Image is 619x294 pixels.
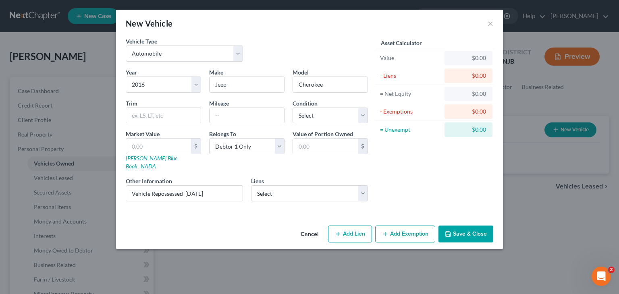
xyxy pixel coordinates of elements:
div: - Liens [380,72,441,80]
input: ex. Altima [293,77,368,92]
div: New Vehicle [126,18,172,29]
div: $0.00 [451,126,486,134]
a: [PERSON_NAME] Blue Book [126,155,177,170]
span: Make [209,69,223,76]
label: Liens [251,177,264,185]
button: Save & Close [438,226,493,242]
div: - Exemptions [380,108,441,116]
div: Value [380,54,441,62]
input: 0.00 [126,139,191,154]
div: $ [358,139,368,154]
label: Other Information [126,177,172,185]
div: $ [191,139,201,154]
div: $0.00 [451,90,486,98]
a: NADA [141,163,156,170]
button: × [488,19,493,28]
label: Year [126,68,137,77]
input: 0.00 [293,139,358,154]
div: = Net Equity [380,90,441,98]
div: = Unexempt [380,126,441,134]
label: Market Value [126,130,160,138]
button: Add Exemption [375,226,435,242]
label: Model [293,68,309,77]
div: $0.00 [451,72,486,80]
input: ex. LS, LT, etc [126,108,201,123]
input: -- [210,108,284,123]
label: Trim [126,99,137,108]
input: (optional) [126,186,243,201]
span: Belongs To [209,130,236,137]
button: Cancel [294,226,325,242]
label: Condition [293,99,318,108]
label: Mileage [209,99,229,108]
div: $0.00 [451,108,486,116]
label: Asset Calculator [381,39,422,47]
button: Add Lien [328,226,372,242]
iframe: Intercom live chat [592,267,611,286]
input: ex. Nissan [210,77,284,92]
div: $0.00 [451,54,486,62]
label: Value of Portion Owned [293,130,353,138]
span: 2 [608,267,615,273]
label: Vehicle Type [126,37,157,46]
